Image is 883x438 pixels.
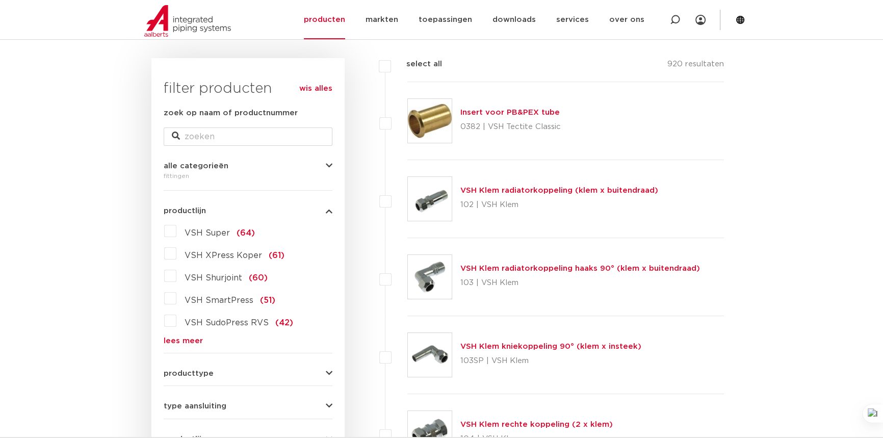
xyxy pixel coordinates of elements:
span: VSH Shurjoint [185,274,242,282]
a: Insert voor PB&PEX tube [460,109,560,116]
a: VSH Klem kniekoppeling 90° (klem x insteek) [460,343,641,350]
span: (42) [275,319,293,327]
a: VSH Klem radiatorkoppeling (klem x buitendraad) [460,187,658,194]
h3: filter producten [164,79,332,99]
a: wis alles [299,83,332,95]
p: 920 resultaten [667,58,724,74]
p: 103 | VSH Klem [460,275,700,291]
span: alle categorieën [164,162,228,170]
p: 103SP | VSH Klem [460,353,641,369]
div: fittingen [164,170,332,182]
button: alle categorieën [164,162,332,170]
button: productlijn [164,207,332,215]
a: lees meer [164,337,332,345]
span: VSH Super [185,229,230,237]
label: select all [391,58,442,70]
span: VSH SudoPress RVS [185,319,269,327]
span: (61) [269,251,284,260]
span: (64) [237,229,255,237]
img: Thumbnail for Insert voor PB&PEX tube [408,99,452,143]
span: (60) [249,274,268,282]
span: (51) [260,296,275,304]
a: VSH Klem rechte koppeling (2 x klem) [460,421,613,428]
span: productlijn [164,207,206,215]
input: zoeken [164,127,332,146]
span: producttype [164,370,214,377]
a: VSH Klem radiatorkoppeling haaks 90° (klem x buitendraad) [460,265,700,272]
span: type aansluiting [164,402,226,410]
button: type aansluiting [164,402,332,410]
span: VSH XPress Koper [185,251,262,260]
button: producttype [164,370,332,377]
label: zoek op naam of productnummer [164,107,298,119]
img: Thumbnail for VSH Klem kniekoppeling 90° (klem x insteek) [408,333,452,377]
p: 102 | VSH Klem [460,197,658,213]
span: VSH SmartPress [185,296,253,304]
img: Thumbnail for VSH Klem radiatorkoppeling (klem x buitendraad) [408,177,452,221]
p: 0382 | VSH Tectite Classic [460,119,561,135]
img: Thumbnail for VSH Klem radiatorkoppeling haaks 90° (klem x buitendraad) [408,255,452,299]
